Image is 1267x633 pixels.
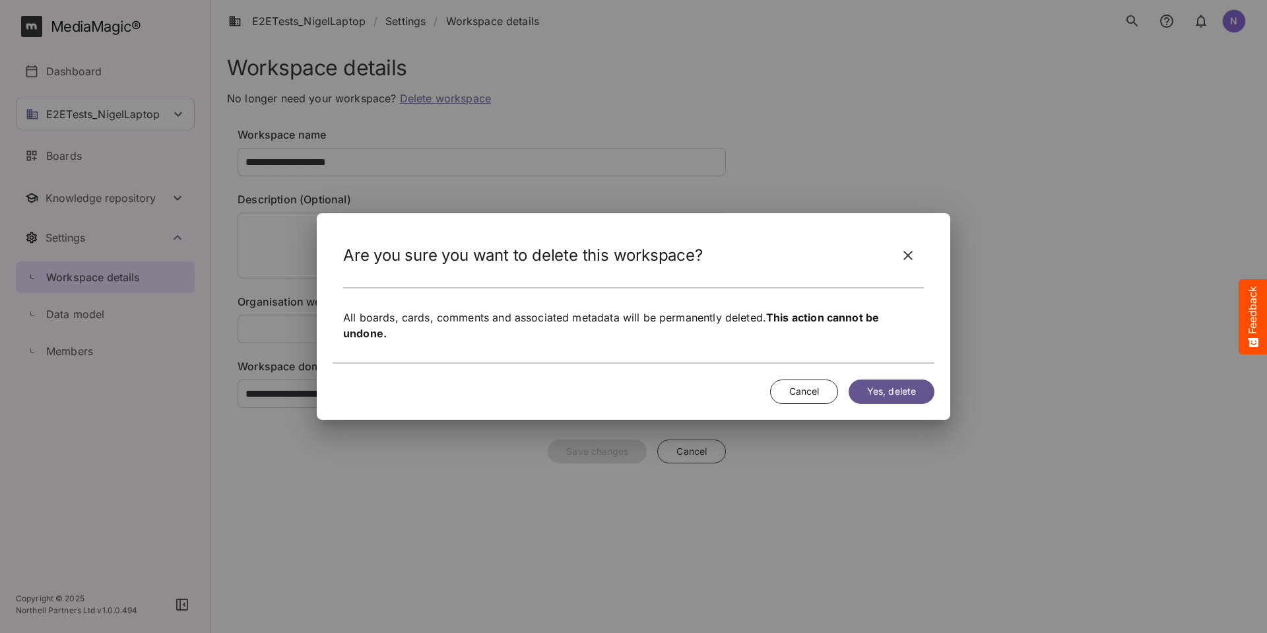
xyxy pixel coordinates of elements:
[789,383,820,400] span: Cancel
[770,380,839,404] button: Cancel
[1239,279,1267,354] button: Feedback
[849,380,934,404] button: Yes, delete
[867,383,916,400] span: Yes, delete
[343,310,924,341] p: All boards, cards, comments and associated metadata will be permanently deleted.
[343,246,703,265] h2: Are you sure you want to delete this workspace?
